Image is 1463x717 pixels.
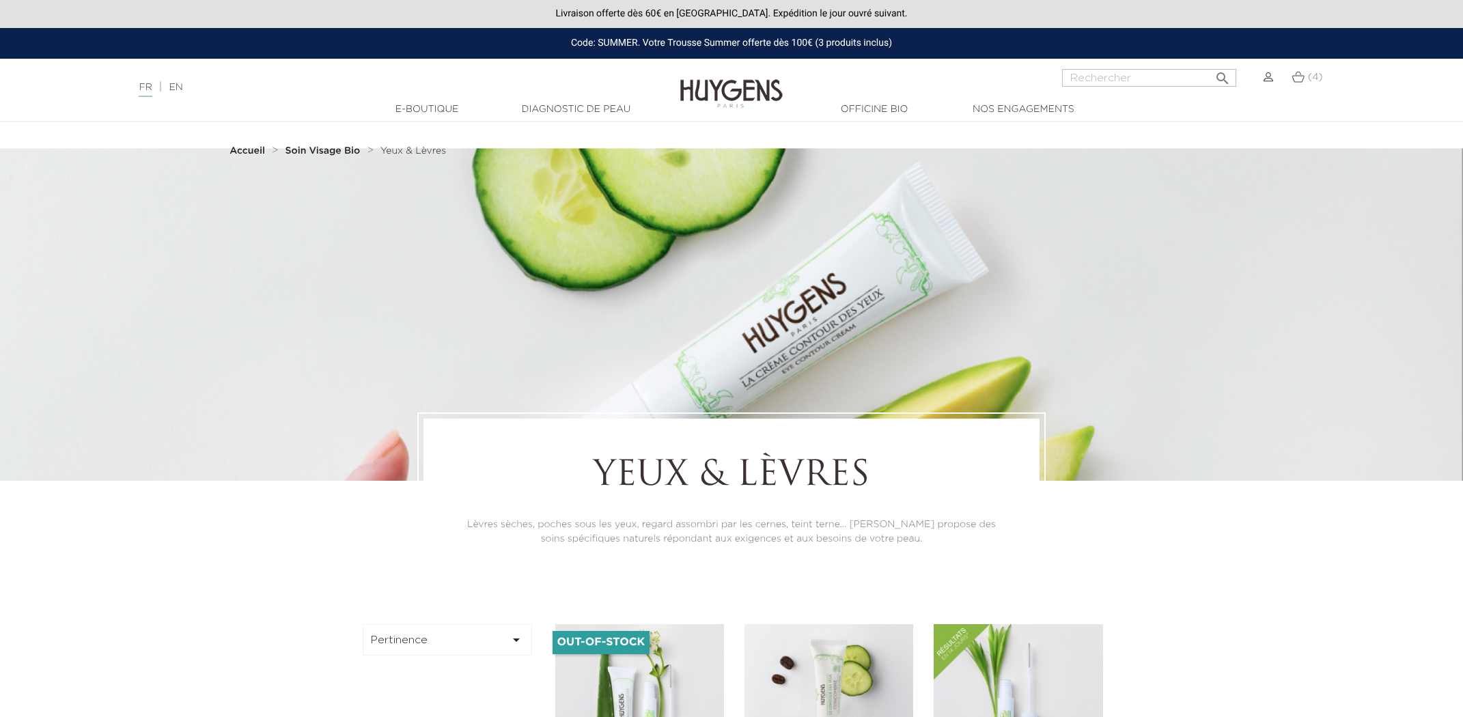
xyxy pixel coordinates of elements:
[680,57,783,110] img: Huygens
[285,146,360,156] strong: Soin Visage Bio
[507,102,644,117] a: Diagnostic de peau
[461,456,1002,497] h1: Yeux & Lèvres
[806,102,943,117] a: Officine Bio
[1308,72,1322,82] span: (4)
[380,145,446,156] a: Yeux & Lèvres
[955,102,1091,117] a: Nos engagements
[285,145,363,156] a: Soin Visage Bio
[229,146,265,156] strong: Accueil
[508,632,525,648] i: 
[461,518,1002,546] p: Lèvres sèches, poches sous les yeux, regard assombri par les cernes, teint terne... [PERSON_NAME]...
[229,145,268,156] a: Accueil
[1214,66,1231,83] i: 
[380,146,446,156] span: Yeux & Lèvres
[1292,72,1322,83] a: (4)
[169,83,182,92] a: EN
[139,83,152,97] a: FR
[1210,65,1235,83] button: 
[359,102,495,117] a: E-Boutique
[553,631,650,654] li: Out-of-Stock
[1062,69,1236,87] input: Rechercher
[363,624,532,656] button: Pertinence
[132,79,599,96] div: |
